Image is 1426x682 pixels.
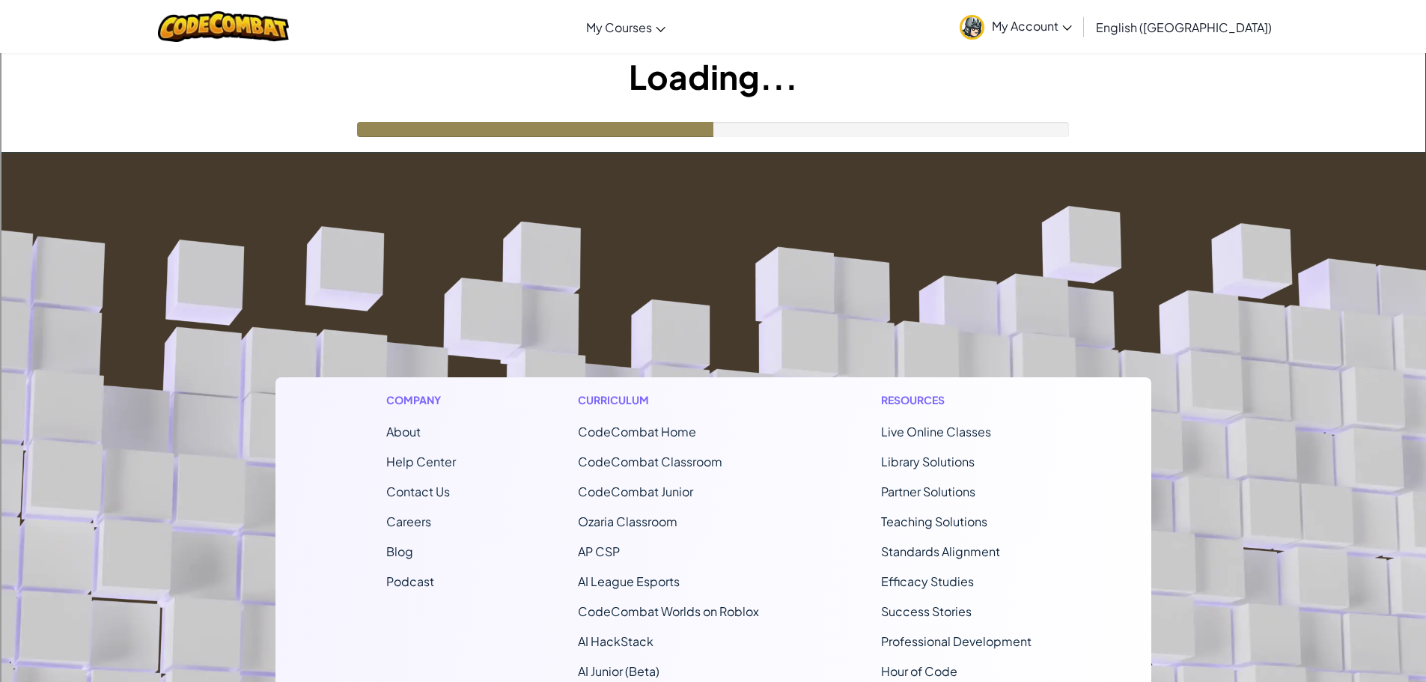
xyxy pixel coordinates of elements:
[579,7,673,47] a: My Courses
[1088,7,1279,47] a: English ([GEOGRAPHIC_DATA])
[952,3,1079,50] a: My Account
[992,18,1072,34] span: My Account
[960,15,984,40] img: avatar
[158,11,289,42] img: CodeCombat logo
[586,19,652,35] span: My Courses
[1096,19,1272,35] span: English ([GEOGRAPHIC_DATA])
